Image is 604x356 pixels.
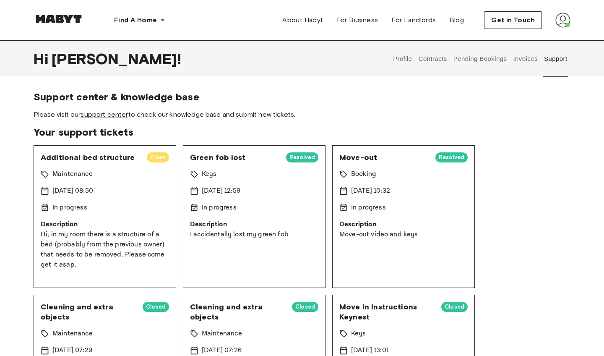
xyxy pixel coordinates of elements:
p: [DATE] 07:29 [52,346,92,356]
button: Invoices [512,40,539,77]
span: Resolved [286,153,318,162]
p: Keys [351,329,366,339]
p: Description [41,220,169,230]
span: Open [147,153,169,162]
span: Get in Touch [491,15,535,25]
span: Hi [34,50,52,68]
p: Keys [202,169,217,179]
img: Habyt [34,15,84,23]
span: Your support tickets [34,126,570,139]
span: About Habyt [282,15,323,25]
span: Move In Instructions Keynest [339,302,435,322]
span: Blog [450,15,464,25]
button: Pending Bookings [452,40,508,77]
p: Maintenance [52,169,93,179]
span: Cleaning and extra objects [41,302,136,322]
p: Description [190,220,318,230]
p: In progress [351,203,386,213]
button: Profile [392,40,414,77]
div: user profile tabs [390,40,570,77]
p: Hi, in my room there is a structure of a bed (probably from the previous owner) that needs to be ... [41,230,169,270]
span: Additional bed structure [41,152,140,162]
span: For Landlords [391,15,436,25]
p: In progress [52,203,87,213]
p: [DATE] 08:50 [52,186,93,196]
button: Get in Touch [484,11,542,29]
a: support center [81,110,128,118]
span: Resolved [435,153,468,162]
span: For Business [337,15,378,25]
p: Maintenance [52,329,93,339]
span: Closed [292,303,318,311]
img: avatar [555,13,570,28]
p: [DATE] 13:01 [351,346,389,356]
span: Cleaning and extra objects [190,302,285,322]
p: Booking [351,169,376,179]
p: Move-out video and keys [339,230,468,240]
p: Description [339,220,468,230]
span: Support center & knowledge base [34,91,570,103]
p: [DATE] 07:26 [202,346,242,356]
span: Green fob lost [190,152,279,162]
p: Maintenance [202,329,242,339]
span: Closed [441,303,468,311]
button: Support [543,40,568,77]
span: Move-out [339,152,429,162]
button: Find A Home [107,12,172,29]
span: Closed [143,303,169,311]
a: About Habyt [276,12,330,29]
a: For Business [330,12,385,29]
p: [DATE] 10:32 [351,186,390,196]
a: Blog [443,12,471,29]
span: Find A Home [114,15,157,25]
a: For Landlords [385,12,443,29]
p: In progress [202,203,237,213]
span: Please visit our to check our knowledge base and submit new tickets. [34,110,570,119]
p: [DATE] 12:59 [202,186,240,196]
span: [PERSON_NAME] ! [52,50,181,68]
button: Contracts [417,40,448,77]
p: I accidentally lost my green fob [190,230,318,240]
